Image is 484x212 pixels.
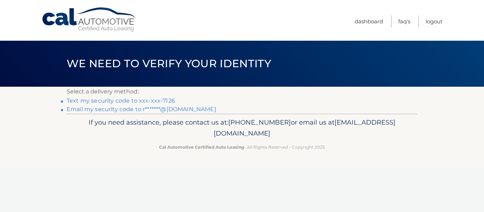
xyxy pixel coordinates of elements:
span: We need to verify your identity [67,57,271,70]
a: Email my security code to r*******@[DOMAIN_NAME] [67,106,216,113]
a: Cal Automotive [41,7,137,32]
a: Text my security code to xxx-xxx-7126 [67,97,175,104]
p: If you need assistance, please contact us at: or email us at [71,117,413,139]
strong: Cal Automotive Certified Auto Leasing [159,144,244,150]
p: - All Rights Reserved - Copyright 2025 [71,143,413,151]
p: Select a delivery method: [67,87,417,97]
span: [PHONE_NUMBER] [228,118,291,126]
a: FAQ's [398,16,410,27]
a: Dashboard [355,16,383,27]
a: Logout [426,16,443,27]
